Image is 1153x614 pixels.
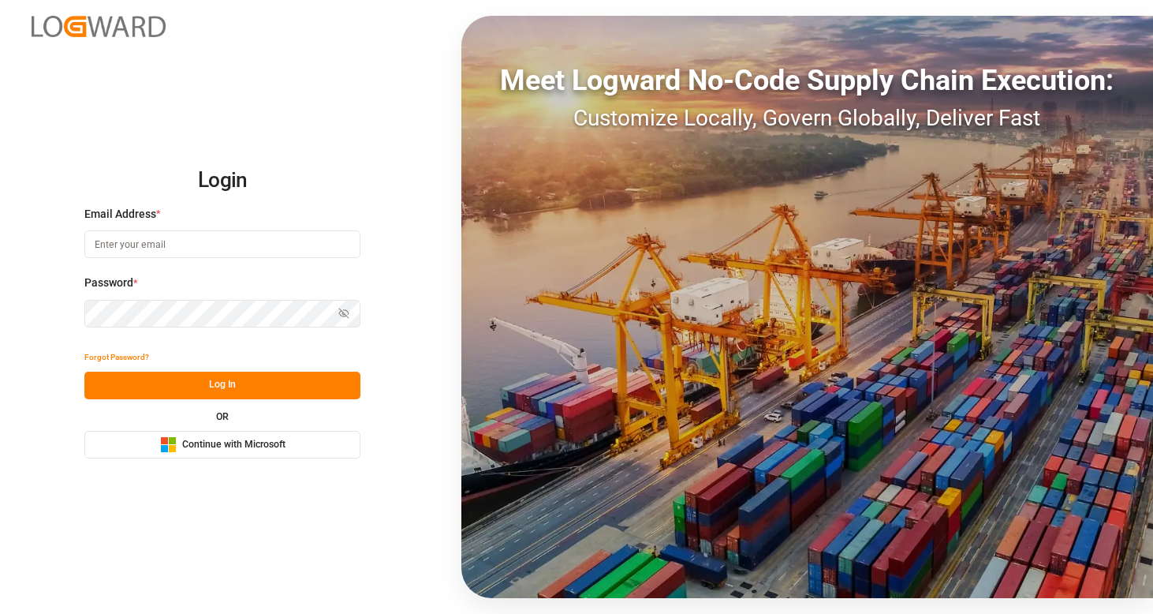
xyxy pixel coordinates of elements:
[32,16,166,37] img: Logward_new_orange.png
[84,230,360,258] input: Enter your email
[461,59,1153,102] div: Meet Logward No-Code Supply Chain Execution:
[84,344,149,372] button: Forgot Password?
[84,372,360,399] button: Log In
[84,431,360,459] button: Continue with Microsoft
[182,438,285,452] span: Continue with Microsoft
[216,412,229,421] small: OR
[84,155,360,206] h2: Login
[84,275,133,291] span: Password
[461,102,1153,135] div: Customize Locally, Govern Globally, Deliver Fast
[84,206,156,223] span: Email Address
